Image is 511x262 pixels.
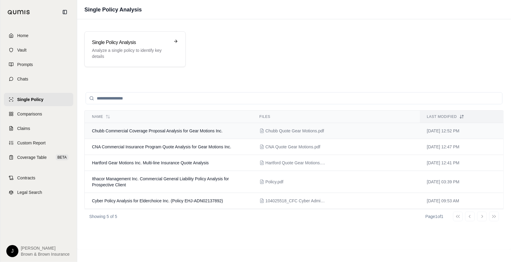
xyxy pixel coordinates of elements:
[4,151,73,164] a: Coverage TableBETA
[17,189,42,195] span: Legal Search
[4,43,73,57] a: Vault
[266,179,284,185] span: Policy.pdf
[420,155,503,171] td: [DATE] 12:41 PM
[17,175,35,181] span: Contracts
[21,251,70,257] span: Brown & Brown Insurance
[420,171,503,193] td: [DATE] 03:39 PM
[89,213,117,219] p: Showing 5 of 5
[17,125,30,131] span: Claims
[17,111,42,117] span: Comparisons
[92,39,170,46] h3: Single Policy Analysis
[92,128,222,133] span: Chubb Commercial Coverage Proposal Analysis for Gear Motions Inc.
[4,186,73,199] a: Legal Search
[17,96,43,103] span: Single Policy
[420,123,503,139] td: [DATE] 12:52 PM
[4,107,73,121] a: Comparisons
[92,198,223,203] span: Cyber Policy Analysis for Elderchoice Inc. (Policy EHJ-ADN02137892)
[17,140,46,146] span: Custom Report
[92,144,231,149] span: CNA Commercial Insurance Program Quote Analysis for Gear Motions Inc.
[17,62,33,68] span: Prompts
[4,171,73,185] a: Contracts
[92,47,170,59] p: Analyze a single policy to identify key details
[17,76,28,82] span: Chats
[420,139,503,155] td: [DATE] 12:47 PM
[266,160,326,166] span: Hartford Quote Gear Motions.pdf
[92,176,229,187] span: Ithacor Management Inc. Commercial General Liability Policy Analysis for Prospective Client
[4,122,73,135] a: Claims
[4,72,73,86] a: Chats
[84,5,142,14] h1: Single Policy Analysis
[4,93,73,106] a: Single Policy
[92,160,209,165] span: Hartford Gear Motions Inc. Multi-line Insurance Quote Analysis
[252,111,420,123] th: Files
[21,245,70,251] span: [PERSON_NAME]
[60,7,70,17] button: Collapse sidebar
[4,58,73,71] a: Prompts
[266,128,324,134] span: Chubb Quote Gear Motions.pdf
[420,193,503,209] td: [DATE] 09:53 AM
[17,33,28,39] span: Home
[17,47,27,53] span: Vault
[266,144,320,150] span: CNA Quote Gear Motions.pdf
[266,198,326,204] span: 104025518_CFC Cyber Admitted Policy Elderchoice Inc..pdf
[4,29,73,42] a: Home
[92,114,245,119] div: Name
[427,114,496,119] div: Last modified
[8,10,30,14] img: Qumis Logo
[56,154,68,160] span: BETA
[17,154,47,160] span: Coverage Table
[6,245,18,257] div: J
[4,136,73,150] a: Custom Report
[425,213,443,219] div: Page 1 of 1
